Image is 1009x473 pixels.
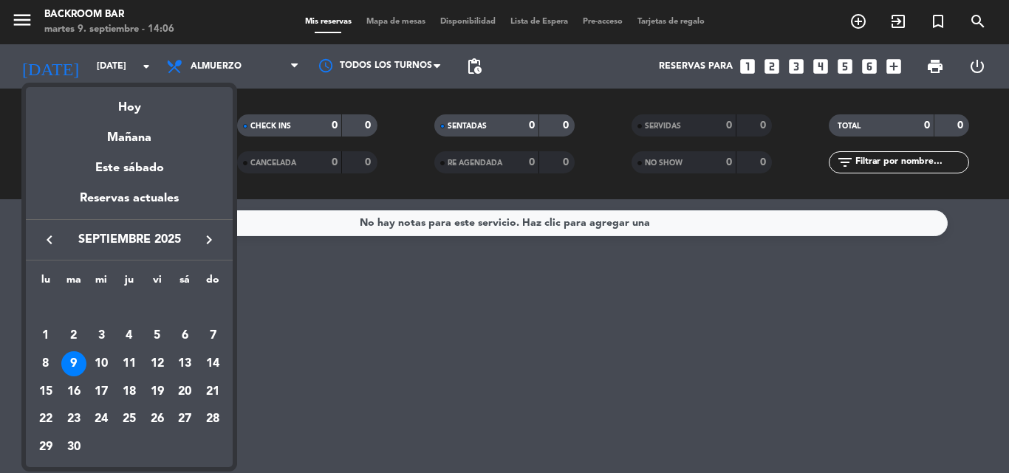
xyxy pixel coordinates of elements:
[171,378,199,406] td: 20 de septiembre de 2025
[61,407,86,432] div: 23
[115,406,143,434] td: 25 de septiembre de 2025
[143,350,171,378] td: 12 de septiembre de 2025
[60,272,88,294] th: martes
[60,322,88,351] td: 2 de septiembre de 2025
[171,272,199,294] th: sábado
[143,406,171,434] td: 26 de septiembre de 2025
[199,322,227,351] td: 7 de septiembre de 2025
[87,378,115,406] td: 17 de septiembre de 2025
[199,272,227,294] th: domingo
[143,378,171,406] td: 19 de septiembre de 2025
[41,231,58,249] i: keyboard_arrow_left
[32,350,60,378] td: 8 de septiembre de 2025
[26,117,233,148] div: Mañana
[33,407,58,432] div: 22
[172,323,197,348] div: 6
[33,379,58,404] div: 15
[200,407,225,432] div: 28
[61,323,86,348] div: 2
[172,351,197,376] div: 13
[89,323,114,348] div: 3
[60,378,88,406] td: 16 de septiembre de 2025
[200,323,225,348] div: 7
[36,230,63,249] button: keyboard_arrow_left
[87,272,115,294] th: miércoles
[145,323,170,348] div: 5
[115,322,143,351] td: 4 de septiembre de 2025
[199,350,227,378] td: 14 de septiembre de 2025
[172,407,197,432] div: 27
[89,379,114,404] div: 17
[89,407,114,432] div: 24
[26,148,233,189] div: Este sábado
[32,322,60,351] td: 1 de septiembre de 2025
[33,323,58,348] div: 1
[32,272,60,294] th: lunes
[143,272,171,294] th: viernes
[172,379,197,404] div: 20
[196,230,222,249] button: keyboard_arrow_right
[117,323,142,348] div: 4
[115,272,143,294] th: jueves
[200,351,225,376] div: 14
[87,406,115,434] td: 24 de septiembre de 2025
[60,350,88,378] td: 9 de septiembre de 2025
[115,350,143,378] td: 11 de septiembre de 2025
[200,379,225,404] div: 21
[145,379,170,404] div: 19
[61,435,86,460] div: 30
[61,351,86,376] div: 9
[33,435,58,460] div: 29
[115,378,143,406] td: 18 de septiembre de 2025
[171,322,199,351] td: 6 de septiembre de 2025
[32,433,60,461] td: 29 de septiembre de 2025
[26,87,233,117] div: Hoy
[171,406,199,434] td: 27 de septiembre de 2025
[200,231,218,249] i: keyboard_arrow_right
[145,407,170,432] div: 26
[61,379,86,404] div: 16
[143,322,171,351] td: 5 de septiembre de 2025
[32,406,60,434] td: 22 de septiembre de 2025
[33,351,58,376] div: 8
[199,378,227,406] td: 21 de septiembre de 2025
[199,406,227,434] td: 28 de septiembre de 2025
[117,351,142,376] div: 11
[60,406,88,434] td: 23 de septiembre de 2025
[117,407,142,432] div: 25
[89,351,114,376] div: 10
[63,230,196,249] span: septiembre 2025
[87,322,115,351] td: 3 de septiembre de 2025
[145,351,170,376] div: 12
[60,433,88,461] td: 30 de septiembre de 2025
[32,378,60,406] td: 15 de septiembre de 2025
[32,294,227,322] td: SEP.
[117,379,142,404] div: 18
[171,350,199,378] td: 13 de septiembre de 2025
[26,189,233,219] div: Reservas actuales
[87,350,115,378] td: 10 de septiembre de 2025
